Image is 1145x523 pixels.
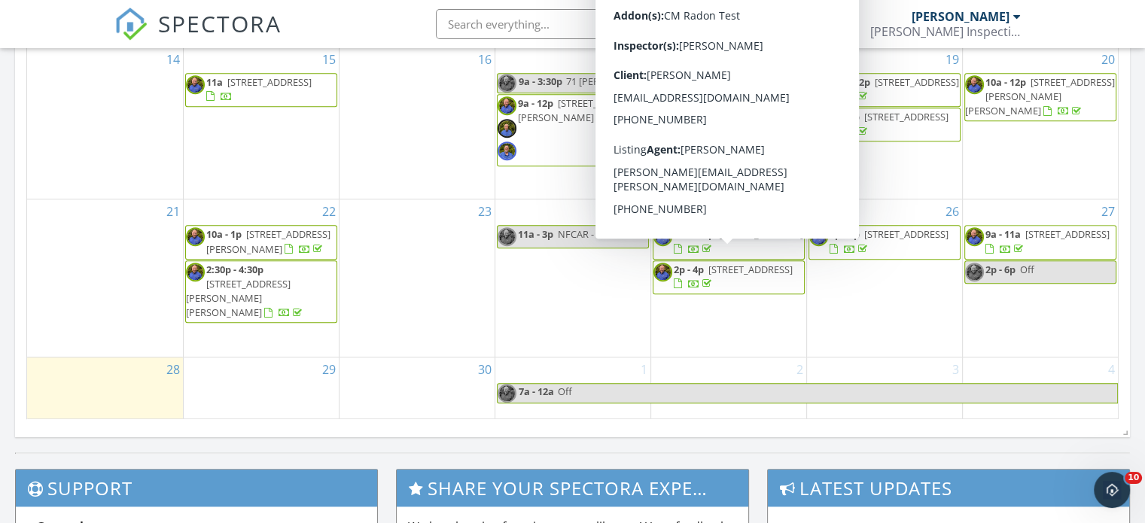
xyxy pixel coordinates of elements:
span: 1p - 3p [830,227,860,241]
a: SPECTORA [114,20,282,52]
span: 10a - 12p [830,75,870,89]
a: 10a - 12p [STREET_ADDRESS][PERSON_NAME][PERSON_NAME] [964,73,1117,122]
a: 2p - 5p [STREET_ADDRESS] [830,110,949,138]
a: Go to September 30, 2025 [475,357,495,382]
img: bruce_schaefer.jpg [498,119,516,138]
img: may_2025.jpg [186,227,205,246]
a: Go to September 23, 2025 [475,199,495,223]
td: Go to September 22, 2025 [183,199,339,357]
a: Go to September 15, 2025 [319,47,339,71]
span: 9a - 11a [985,227,1021,241]
img: may_2025.jpg [653,227,672,246]
td: Go to October 1, 2025 [495,357,650,418]
img: may_2025.jpg [965,75,984,94]
a: Go to September 21, 2025 [163,199,183,223]
img: may_2025.jpg [809,110,828,129]
td: Go to September 17, 2025 [495,47,650,199]
span: [STREET_ADDRESS] [719,227,803,241]
span: Off [1020,263,1034,276]
a: 11a [STREET_ADDRESS] [185,73,337,107]
td: Go to September 15, 2025 [183,47,339,199]
td: Go to September 18, 2025 [650,47,806,199]
a: 9a - 11a [STREET_ADDRESS] [964,225,1117,259]
td: Go to September 23, 2025 [339,199,495,357]
a: 2p - 5p [STREET_ADDRESS] [809,108,961,141]
span: [STREET_ADDRESS][PERSON_NAME] [518,96,642,124]
a: Go to September 26, 2025 [942,199,962,223]
td: Go to September 28, 2025 [27,357,183,418]
td: Go to October 4, 2025 [962,357,1118,418]
a: Go to September 18, 2025 [787,47,806,71]
a: Go to September 19, 2025 [942,47,962,71]
img: may_2025.jpg [498,96,516,115]
a: Go to September 17, 2025 [631,47,650,71]
a: Go to October 4, 2025 [1105,357,1118,382]
img: may_2025.jpg [498,227,516,246]
h3: Latest Updates [768,470,1129,506]
img: may_2025.jpg [809,75,828,94]
div: Schaefer Inspection Service [870,24,1021,39]
img: may_2025.jpg [498,141,516,160]
span: 2:30p - 4:30p [206,263,263,276]
span: [STREET_ADDRESS][PERSON_NAME][PERSON_NAME] [186,277,291,319]
a: Go to September 28, 2025 [163,357,183,382]
span: [STREET_ADDRESS] [227,75,312,89]
h3: Share Your Spectora Experience [397,470,749,506]
a: 10a - 12p [STREET_ADDRESS] [809,73,961,107]
img: may_2025.jpg [498,384,516,403]
td: Go to September 25, 2025 [650,199,806,357]
td: Go to September 24, 2025 [495,199,650,357]
span: 10 [1125,472,1142,484]
a: 9a - 12p [STREET_ADDRESS][PERSON_NAME] [497,94,649,167]
div: [PERSON_NAME] [912,9,1009,24]
a: Go to September 27, 2025 [1098,199,1118,223]
span: 71 [PERSON_NAME] Meriden [566,74,695,88]
a: 10a - 1p [STREET_ADDRESS][PERSON_NAME] [185,225,337,259]
img: may_2025.jpg [653,263,672,281]
a: 2:30p - 4:30p [STREET_ADDRESS][PERSON_NAME][PERSON_NAME] [186,263,305,320]
span: [STREET_ADDRESS] [875,75,959,89]
a: Go to October 1, 2025 [638,357,650,382]
a: 10a - 12p [STREET_ADDRESS][PERSON_NAME][PERSON_NAME] [965,75,1115,117]
span: 2p - 4p [674,263,704,276]
a: 10a - 12p [STREET_ADDRESS] [653,225,805,259]
td: Go to September 27, 2025 [962,199,1118,357]
a: 9a - 12p [STREET_ADDRESS][PERSON_NAME] [518,96,642,124]
img: may_2025.jpg [965,227,984,246]
td: Go to September 20, 2025 [962,47,1118,199]
span: 2p - 5p [830,110,860,123]
td: Go to September 14, 2025 [27,47,183,199]
a: 10a - 12p [STREET_ADDRESS] [830,75,959,103]
a: Go to September 20, 2025 [1098,47,1118,71]
img: may_2025.jpg [186,75,205,94]
a: Go to September 25, 2025 [787,199,806,223]
img: may_2025.jpg [809,227,828,246]
td: Go to October 2, 2025 [650,357,806,418]
span: [STREET_ADDRESS] [1025,227,1110,241]
td: Go to September 21, 2025 [27,199,183,357]
a: Go to September 14, 2025 [163,47,183,71]
span: NFCAR - Lunch [558,227,624,241]
td: Go to September 30, 2025 [339,357,495,418]
img: may_2025.jpg [965,263,984,281]
span: [STREET_ADDRESS] [864,227,949,241]
a: 2p - 4p [STREET_ADDRESS] [674,263,793,290]
td: Go to September 29, 2025 [183,357,339,418]
span: 11a - 3p [518,227,553,241]
a: Go to September 29, 2025 [319,357,339,382]
a: Go to September 24, 2025 [631,199,650,223]
td: Go to October 3, 2025 [806,357,962,418]
span: SPECTORA [158,8,282,39]
span: 2p - 6p [985,263,1016,276]
img: may_2025.jpg [186,263,205,281]
a: 10a - 12p [STREET_ADDRESS] [674,227,803,255]
a: Go to October 3, 2025 [949,357,962,382]
img: The Best Home Inspection Software - Spectora [114,8,148,41]
td: Go to September 26, 2025 [806,199,962,357]
iframe: Intercom live chat [1094,472,1130,508]
input: Search everything... [436,9,737,39]
a: 11a [STREET_ADDRESS] [206,75,312,103]
span: [STREET_ADDRESS] [864,110,949,123]
span: 9a - 3:30p [518,74,563,93]
h3: Support [16,470,377,506]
